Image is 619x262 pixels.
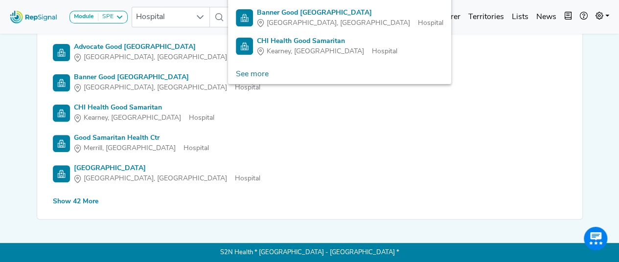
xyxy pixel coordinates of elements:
img: Hospital Search Icon [53,105,70,122]
strong: Module [74,14,94,20]
span: Kearney, [GEOGRAPHIC_DATA] [267,46,364,57]
button: Intel Book [560,7,576,27]
span: Merrill, [GEOGRAPHIC_DATA] [84,143,176,153]
img: Hospital Search Icon [53,74,70,91]
span: [GEOGRAPHIC_DATA], [GEOGRAPHIC_DATA] [84,83,227,93]
a: Banner Good [GEOGRAPHIC_DATA][GEOGRAPHIC_DATA], [GEOGRAPHIC_DATA]Hospital [236,8,443,28]
a: Banner Good [GEOGRAPHIC_DATA][GEOGRAPHIC_DATA], [GEOGRAPHIC_DATA]Hospital [53,72,567,93]
a: News [532,7,560,27]
button: ModuleSPE [69,11,128,23]
div: Banner Good [GEOGRAPHIC_DATA] [74,72,260,83]
div: Hospital [257,46,397,57]
a: Territories [464,7,508,27]
div: Hospital [74,113,214,123]
div: [GEOGRAPHIC_DATA] [74,163,260,174]
li: Banner Good Samaritan Medical Center [228,4,451,32]
a: See more [228,65,276,84]
div: Banner Good [GEOGRAPHIC_DATA] [257,8,443,18]
span: Hospital [132,7,191,27]
div: Show 42 More [53,196,98,207]
a: [GEOGRAPHIC_DATA][GEOGRAPHIC_DATA], [GEOGRAPHIC_DATA]Hospital [53,163,567,184]
div: Hospital [74,174,260,184]
img: Hospital Search Icon [236,38,253,55]
span: Kearney, [GEOGRAPHIC_DATA] [84,113,181,123]
div: Hospital [257,18,443,28]
li: CHI Health Good Samaritan [228,32,451,61]
div: CHI Health Good Samaritan [257,36,397,46]
a: Advocate Good [GEOGRAPHIC_DATA][GEOGRAPHIC_DATA], [GEOGRAPHIC_DATA]Hospital [53,42,567,63]
div: Hospital [74,83,260,93]
a: Good Samaritan Health CtrMerrill, [GEOGRAPHIC_DATA]Hospital [53,133,567,153]
div: Hospital [74,143,209,153]
a: Lists [508,7,532,27]
span: [GEOGRAPHIC_DATA], [GEOGRAPHIC_DATA] [84,52,227,63]
img: Hospital Search Icon [236,9,253,26]
div: Advocate Good [GEOGRAPHIC_DATA] [74,42,260,52]
div: CHI Health Good Samaritan [74,103,214,113]
a: CHI Health Good SamaritanKearney, [GEOGRAPHIC_DATA]Hospital [236,36,443,57]
span: [GEOGRAPHIC_DATA], [GEOGRAPHIC_DATA] [84,174,227,184]
img: Hospital Search Icon [53,44,70,61]
div: Good Samaritan Health Ctr [74,133,209,143]
img: Hospital Search Icon [53,135,70,152]
img: Hospital Search Icon [53,165,70,182]
div: Hospital [74,52,260,63]
div: SPE [98,13,114,21]
a: CHI Health Good SamaritanKearney, [GEOGRAPHIC_DATA]Hospital [53,103,567,123]
span: [GEOGRAPHIC_DATA], [GEOGRAPHIC_DATA] [267,18,410,28]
